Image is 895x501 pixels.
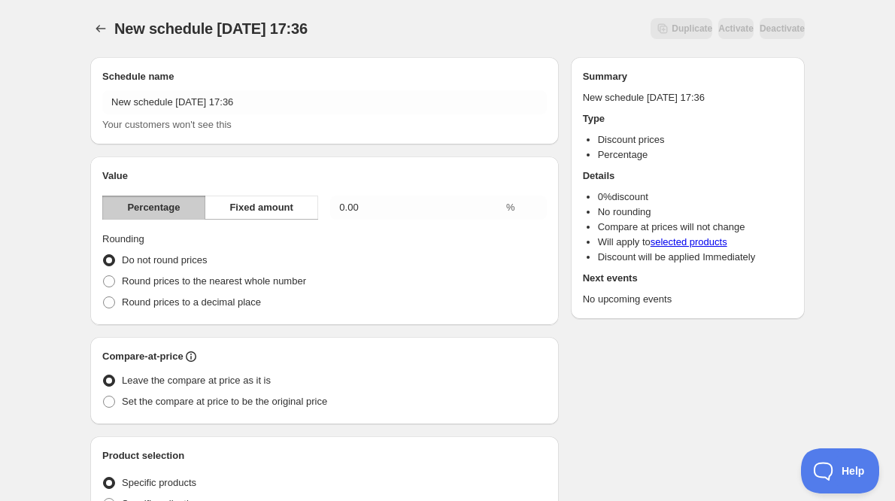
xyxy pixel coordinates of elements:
h2: Summary [583,69,793,84]
span: Round prices to a decimal place [122,296,261,308]
h2: Details [583,169,793,184]
span: Percentage [127,200,180,215]
li: Compare at prices will not change [598,220,793,235]
span: Leave the compare at price as it is [122,375,271,386]
h2: Product selection [102,448,547,463]
span: New schedule [DATE] 17:36 [114,20,308,37]
li: 0 % discount [598,190,793,205]
span: Round prices to the nearest whole number [122,275,306,287]
iframe: Toggle Customer Support [801,448,880,493]
button: Schedules [90,18,111,39]
button: Percentage [102,196,205,220]
span: Rounding [102,233,144,244]
button: Fixed amount [205,196,318,220]
li: Discount will be applied Immediately [598,250,793,265]
h2: Next events [583,271,793,286]
span: Fixed amount [229,200,293,215]
span: Do not round prices [122,254,207,266]
span: Your customers won't see this [102,119,232,130]
li: No rounding [598,205,793,220]
span: Specific products [122,477,196,488]
span: Set the compare at price to be the original price [122,396,327,407]
h2: Type [583,111,793,126]
span: % [506,202,515,213]
li: Will apply to [598,235,793,250]
p: No upcoming events [583,292,793,307]
h2: Compare-at-price [102,349,184,364]
h2: Schedule name [102,69,547,84]
li: Percentage [598,147,793,162]
a: selected products [651,236,727,247]
li: Discount prices [598,132,793,147]
p: New schedule [DATE] 17:36 [583,90,793,105]
h2: Value [102,169,547,184]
